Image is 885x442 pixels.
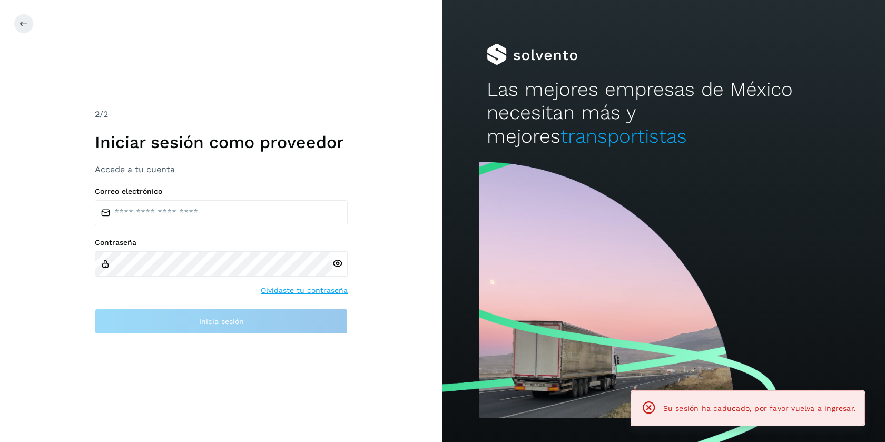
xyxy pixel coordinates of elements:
[95,309,348,334] button: Inicia sesión
[95,109,100,119] span: 2
[663,404,856,412] span: Su sesión ha caducado, por favor vuelva a ingresar.
[95,187,348,196] label: Correo electrónico
[95,164,348,174] h3: Accede a tu cuenta
[261,285,348,296] a: Olvidaste tu contraseña
[199,318,244,325] span: Inicia sesión
[95,132,348,152] h1: Iniciar sesión como proveedor
[95,108,348,121] div: /2
[560,125,687,148] span: transportistas
[487,78,841,148] h2: Las mejores empresas de México necesitan más y mejores
[95,238,348,247] label: Contraseña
